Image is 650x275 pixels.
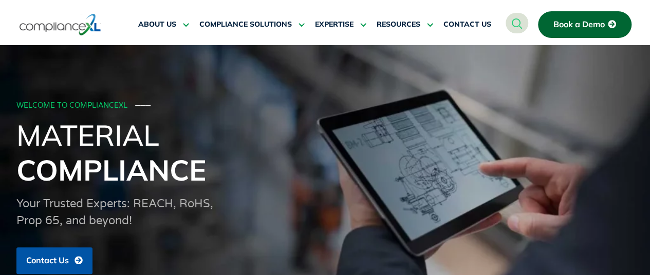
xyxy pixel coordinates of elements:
span: Book a Demo [553,20,605,29]
a: Book a Demo [538,11,632,38]
a: EXPERTISE [315,12,366,37]
span: ─── [135,101,151,110]
span: COMPLIANCE SOLUTIONS [199,20,292,29]
span: EXPERTISE [315,20,354,29]
a: COMPLIANCE SOLUTIONS [199,12,305,37]
span: Contact Us [26,256,69,265]
a: navsearch-button [506,13,528,33]
div: WELCOME TO COMPLIANCEXL [16,102,630,110]
span: RESOURCES [377,20,420,29]
a: ABOUT US [138,12,189,37]
a: Contact Us [16,247,92,274]
a: RESOURCES [377,12,433,37]
span: CONTACT US [443,20,491,29]
span: Compliance [16,152,206,188]
span: ABOUT US [138,20,176,29]
a: CONTACT US [443,12,491,37]
h1: Material [16,117,633,187]
img: logo-one.svg [20,13,101,36]
span: Your Trusted Experts: REACH, RoHS, Prop 65, and beyond! [16,197,213,227]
